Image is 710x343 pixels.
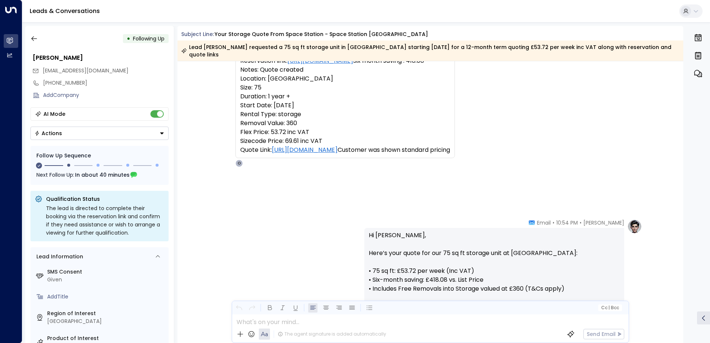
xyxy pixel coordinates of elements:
div: • [127,32,130,45]
label: Product of Interest [47,334,166,342]
div: Lead Information [34,253,83,261]
span: • [580,219,582,226]
button: Redo [247,303,257,313]
span: 91arsalan@gmail.com [43,67,128,75]
p: Qualification Status [46,195,164,203]
div: The agent signature is added automatically [278,331,386,337]
div: Next Follow Up: [36,171,163,179]
span: Email [537,219,551,226]
a: [URL][DOMAIN_NAME] [272,146,338,154]
div: AddTitle [47,293,166,301]
div: Lead [PERSON_NAME] requested a 75 sq ft storage unit in [GEOGRAPHIC_DATA] starting [DATE] for a 1... [181,43,679,58]
div: Your storage quote from Space Station - Space Station [GEOGRAPHIC_DATA] [215,30,428,38]
div: AddCompany [43,91,169,99]
button: Undo [234,303,244,313]
span: | [608,305,610,310]
span: [EMAIL_ADDRESS][DOMAIN_NAME] [43,67,128,74]
button: Actions [30,127,169,140]
div: [GEOGRAPHIC_DATA] [47,317,166,325]
a: Leads & Conversations [30,7,100,15]
pre: Name: [PERSON_NAME] Email: [EMAIL_ADDRESS][DOMAIN_NAME] Phone: [PHONE_NUMBER] Unit: 75 sq ft Pers... [240,3,450,154]
div: [PHONE_NUMBER] [43,79,169,87]
span: Cc Bcc [601,305,619,310]
span: In about 40 minutes [75,171,130,179]
img: profile-logo.png [627,219,642,234]
span: 10:54 PM [556,219,578,226]
div: Given [47,276,166,284]
div: The lead is directed to complete their booking via the reservation link and confirm if they need ... [46,204,164,237]
span: • [553,219,554,226]
label: SMS Consent [47,268,166,276]
div: O [235,160,243,167]
span: [PERSON_NAME] [583,219,624,226]
span: Following Up [133,35,165,42]
div: Button group with a nested menu [30,127,169,140]
label: Region of Interest [47,310,166,317]
button: Cc|Bcc [598,304,622,311]
span: Subject Line: [181,30,214,38]
div: Follow Up Sequence [36,152,163,160]
div: Actions [35,130,62,137]
div: AI Mode [43,110,65,118]
div: [PERSON_NAME] [33,53,169,62]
